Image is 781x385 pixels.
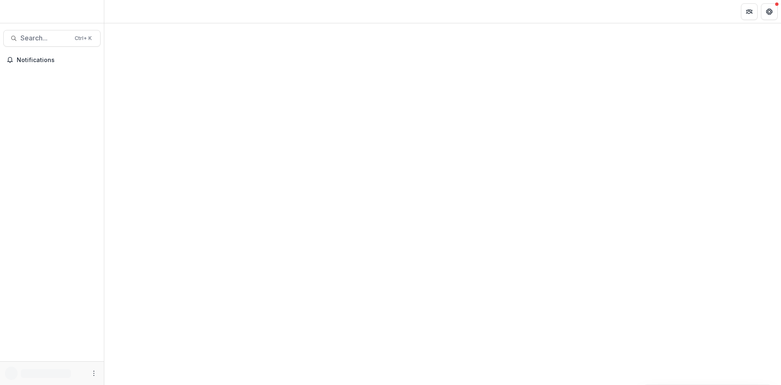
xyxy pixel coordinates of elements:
[741,3,758,20] button: Partners
[108,5,143,17] nav: breadcrumb
[761,3,778,20] button: Get Help
[89,368,99,378] button: More
[73,34,93,43] div: Ctrl + K
[20,34,70,42] span: Search...
[3,53,101,67] button: Notifications
[17,57,97,64] span: Notifications
[3,30,101,47] button: Search...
